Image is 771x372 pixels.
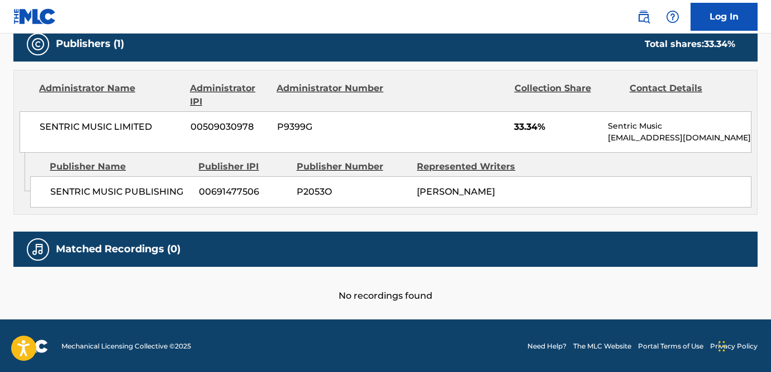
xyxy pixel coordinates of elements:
[13,340,48,353] img: logo
[199,185,288,199] span: 00691477506
[190,82,268,109] div: Administrator IPI
[645,37,735,51] div: Total shares:
[704,39,735,49] span: 33.34 %
[515,82,621,109] div: Collection Share
[691,3,758,31] a: Log In
[514,120,599,134] span: 33.34%
[39,82,182,109] div: Administrator Name
[632,6,655,28] a: Public Search
[50,160,190,173] div: Publisher Name
[297,160,409,173] div: Publisher Number
[608,132,751,144] p: [EMAIL_ADDRESS][DOMAIN_NAME]
[191,120,269,134] span: 00509030978
[417,186,495,197] span: [PERSON_NAME]
[661,6,684,28] div: Help
[13,8,56,25] img: MLC Logo
[715,318,771,372] iframe: Chat Widget
[56,37,124,50] h5: Publishers (1)
[277,120,384,134] span: P9399G
[417,160,529,173] div: Represented Writers
[31,243,45,256] img: Matched Recordings
[61,341,191,351] span: Mechanical Licensing Collective © 2025
[297,185,409,199] span: P2053O
[527,341,567,351] a: Need Help?
[637,10,650,23] img: search
[573,341,631,351] a: The MLC Website
[630,82,736,109] div: Contact Details
[31,37,45,51] img: Publishers
[666,10,679,23] img: help
[608,120,751,132] p: Sentric Music
[50,185,191,199] span: SENTRIC MUSIC PUBLISHING
[40,120,182,134] span: SENTRIC MUSIC LIMITED
[56,243,180,256] h5: Matched Recordings (0)
[277,82,383,109] div: Administrator Number
[13,267,758,303] div: No recordings found
[710,341,758,351] a: Privacy Policy
[638,341,703,351] a: Portal Terms of Use
[718,329,725,363] div: Drag
[198,160,288,173] div: Publisher IPI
